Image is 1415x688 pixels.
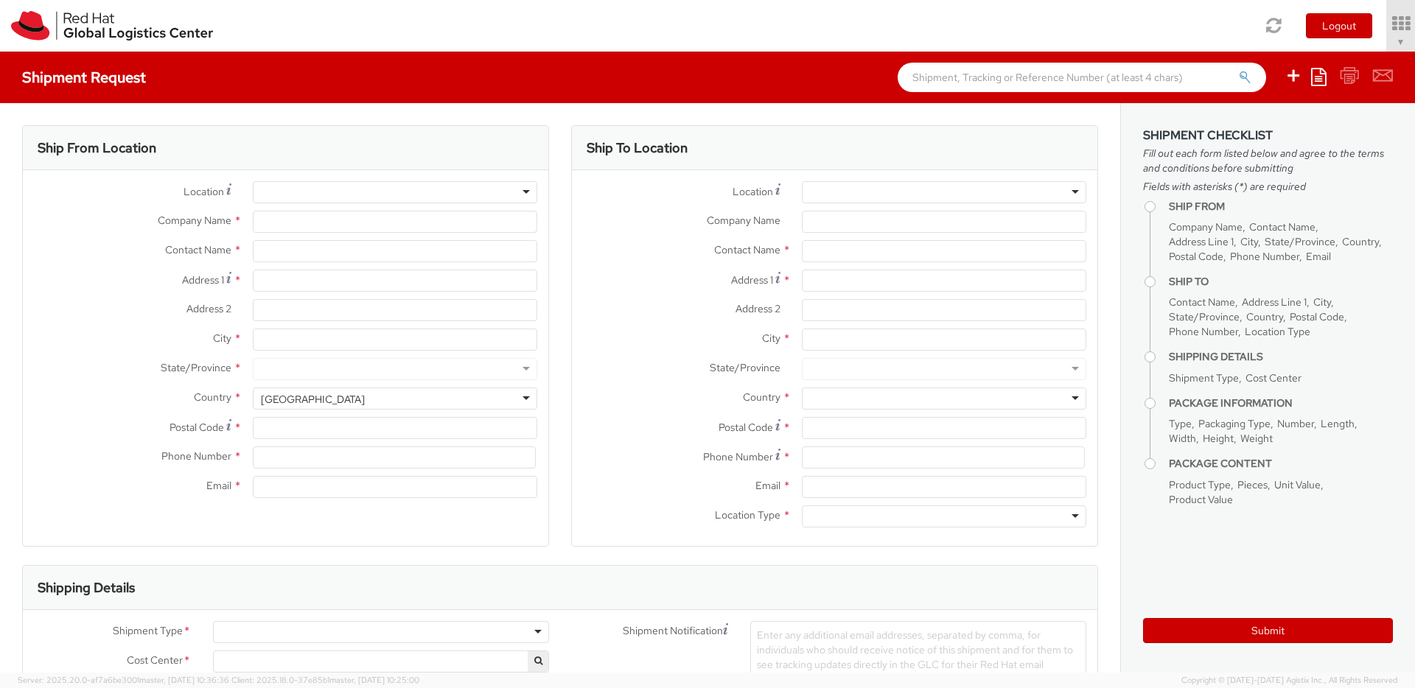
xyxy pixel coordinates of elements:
span: Postal Code [1290,310,1344,323]
span: Location [184,185,224,198]
span: Email [755,479,780,492]
span: Weight [1240,432,1273,445]
div: [GEOGRAPHIC_DATA] [261,392,365,407]
span: ▼ [1397,36,1405,48]
button: Submit [1143,618,1393,643]
span: Company Name [707,214,780,227]
span: Address 1 [731,273,773,287]
span: Fill out each form listed below and agree to the terms and conditions before submitting [1143,146,1393,175]
span: Unit Value [1274,478,1321,491]
span: Fields with asterisks (*) are required [1143,179,1393,194]
span: Contact Name [714,243,780,256]
span: Contact Name [165,243,231,256]
h3: Shipment Checklist [1143,129,1393,142]
span: Shipment Type [1169,371,1239,385]
h3: Ship To Location [587,141,688,155]
span: Height [1203,432,1234,445]
h3: Ship From Location [38,141,156,155]
span: Postal Code [719,421,773,434]
h4: Package Information [1169,398,1393,409]
span: Address 2 [736,302,780,315]
input: Shipment, Tracking or Reference Number (at least 4 chars) [898,63,1266,92]
span: Shipment Type [113,623,183,640]
span: Phone Number [161,449,231,463]
h4: Shipping Details [1169,351,1393,362]
span: Phone Number [1230,250,1299,263]
span: Email [1306,250,1331,263]
span: Country [1342,235,1379,248]
span: Postal Code [1169,250,1223,263]
span: Country [1246,310,1283,323]
h4: Package Content [1169,458,1393,469]
span: City [1240,235,1258,248]
img: rh-logistics-00dfa346123c4ec078e1.svg [11,11,213,41]
span: Email [206,479,231,492]
span: State/Province [1169,310,1240,323]
span: Cost Center [1245,371,1302,385]
span: Company Name [158,214,231,227]
span: Product Type [1169,478,1231,491]
span: State/Province [1265,235,1335,248]
span: Location [733,185,773,198]
span: State/Province [161,361,231,374]
span: Location Type [1245,325,1310,338]
span: Server: 2025.20.0-af7a6be3001 [18,675,229,685]
h4: Shipment Request [22,69,146,85]
span: Contact Name [1249,220,1316,234]
span: Packaging Type [1198,417,1271,430]
span: Client: 2025.18.0-37e85b1 [231,675,419,685]
span: Company Name [1169,220,1243,234]
h3: Shipping Details [38,580,135,595]
span: City [213,331,231,345]
span: master, [DATE] 10:25:00 [329,675,419,685]
span: Country [743,390,780,404]
span: Postal Code [170,421,224,434]
span: Address Line 1 [1169,235,1234,248]
h4: Ship To [1169,276,1393,287]
span: Address 1 [182,273,224,287]
span: Width [1169,432,1196,445]
span: Product Value [1169,493,1233,506]
span: Address Line 1 [1242,295,1307,309]
span: Enter any additional email addresses, separated by comma, for individuals who should receive noti... [757,628,1073,686]
span: Number [1277,417,1314,430]
h4: Ship From [1169,201,1393,212]
button: Logout [1306,13,1372,38]
span: Pieces [1237,478,1268,491]
span: State/Province [710,361,780,374]
span: Contact Name [1169,295,1235,309]
span: Country [194,390,231,404]
span: Address 2 [186,302,231,315]
span: Location Type [715,508,780,522]
span: Length [1321,417,1355,430]
span: Cost Center [127,653,183,670]
span: Copyright © [DATE]-[DATE] Agistix Inc., All Rights Reserved [1181,675,1397,687]
span: Phone Number [703,450,773,463]
span: Phone Number [1169,325,1238,338]
span: Type [1169,417,1192,430]
span: Shipment Notification [623,623,723,639]
span: master, [DATE] 10:36:36 [139,675,229,685]
span: City [1313,295,1331,309]
span: City [762,331,780,345]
